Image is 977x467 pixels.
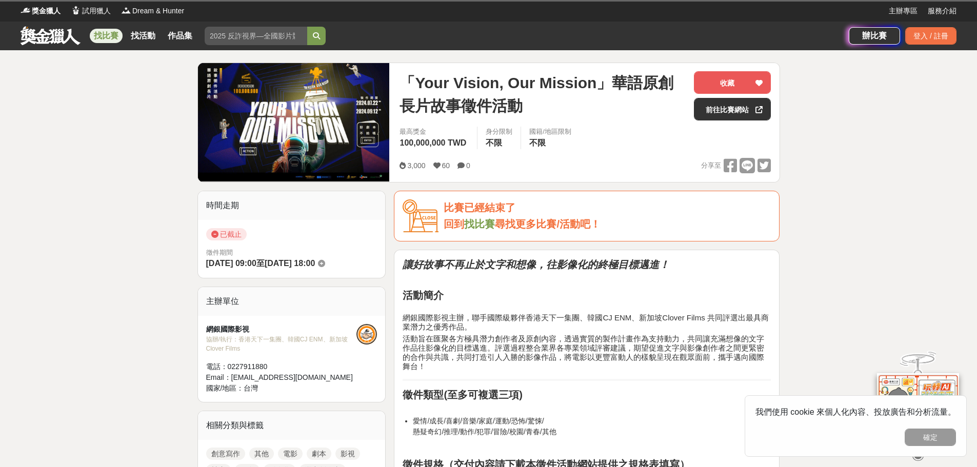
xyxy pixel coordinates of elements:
span: 「Your Vision, Our Mission」華語原創長片故事徵件活動 [400,71,686,117]
strong: 徵件類型(至多可複選三項) [403,389,522,400]
a: 主辦專區 [889,6,918,16]
a: 前往比賽網站 [694,98,771,120]
span: Dream & Hunter [132,6,184,16]
a: 電影 [278,448,303,460]
span: 我們使用 cookie 來個人化內容、投放廣告和分析流量。 [755,408,956,416]
a: 其他 [249,448,274,460]
div: 電話： 0227911880 [206,361,357,372]
span: 獎金獵人 [32,6,61,16]
a: 找比賽 [464,218,495,230]
strong: 讓好故事不再止於文字和想像，往影像化的終極目標邁進！ [403,259,669,270]
div: 登入 / 註冊 [905,27,956,45]
a: 找比賽 [90,29,123,43]
a: 服務介紹 [928,6,956,16]
div: 協辦/執行： 香港天下一集團、韓國CJ ENM、新加坡Clover Films [206,335,357,353]
div: 主辦單位 [198,287,386,316]
span: 已截止 [206,228,247,240]
strong: 活動簡介 [403,290,444,301]
img: Cover Image [198,63,390,181]
div: 身分限制 [486,127,512,137]
h4: 網銀國際影視主辦，聯手國際級夥伴香港天下一集團、韓國CJ ENM、新加坡Clover Films 共同評選出最具商業潛力之優秀作品。 [403,304,771,332]
a: Logo試用獵人 [71,6,111,16]
div: 時間走期 [198,191,386,220]
span: 不限 [529,138,546,147]
a: 劇本 [307,448,331,460]
img: Icon [403,199,438,233]
span: 回到 [444,218,464,230]
img: Logo [71,5,81,15]
span: 不限 [486,138,502,147]
input: 2025 反詐視界—全國影片競賽 [205,27,307,45]
img: d2146d9a-e6f6-4337-9592-8cefde37ba6b.png [877,373,959,441]
span: [DATE] 18:00 [265,259,315,268]
div: 比賽已經結束了 [444,199,771,216]
a: 找活動 [127,29,159,43]
button: 確定 [905,429,956,446]
a: 創意寫作 [206,448,245,460]
img: Logo [21,5,31,15]
span: [DATE] 09:00 [206,259,256,268]
a: 作品集 [164,29,196,43]
span: 國家/地區： [206,384,244,392]
span: 至 [256,259,265,268]
a: 影視 [335,448,360,460]
li: 愛情/成長/喜劇/音樂/家庭/運動/恐怖/驚悚/ 懸疑奇幻/推理/動作/犯罪/冒險/校園/青春/其他 [413,416,771,437]
span: 台灣 [244,384,258,392]
span: 分享至 [701,158,721,173]
a: LogoDream & Hunter [121,6,184,16]
span: 100,000,000 TWD [400,138,466,147]
span: 尋找更多比賽/活動吧！ [495,218,601,230]
div: 國籍/地區限制 [529,127,571,137]
span: 最高獎金 [400,127,469,137]
span: 徵件期間 [206,249,233,256]
h4: 活動旨在匯聚各方極具潛力創作者及原創內容，透過實質的製作計畫作為支持動力，共同讓充滿想像的文字作品往影像化的目標邁進。評選過程整合業界各專業領域評審建議，期望促進文字與影像創作者之間更緊密的合作... [403,334,771,371]
a: Logo獎金獵人 [21,6,61,16]
a: 辦比賽 [849,27,900,45]
button: 收藏 [694,71,771,94]
img: Logo [121,5,131,15]
span: 0 [466,161,470,170]
div: 網銀國際影視 [206,324,357,335]
div: Email： [EMAIL_ADDRESS][DOMAIN_NAME] [206,372,357,383]
div: 相關分類與標籤 [198,411,386,440]
span: 3,000 [407,161,425,170]
span: 試用獵人 [82,6,111,16]
span: 60 [442,161,450,170]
